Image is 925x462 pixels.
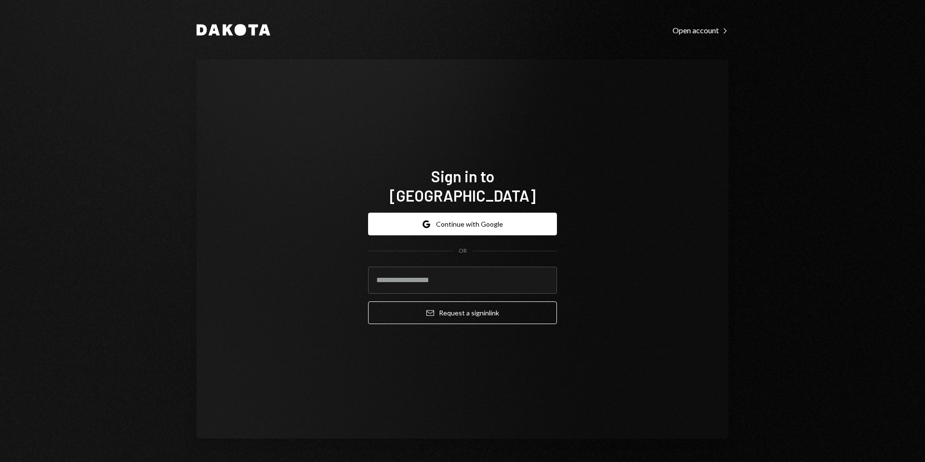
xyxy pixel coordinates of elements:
button: Continue with Google [368,213,557,235]
button: Request a signinlink [368,301,557,324]
div: Open account [673,26,728,35]
h1: Sign in to [GEOGRAPHIC_DATA] [368,166,557,205]
a: Open account [673,25,728,35]
div: OR [459,247,467,255]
